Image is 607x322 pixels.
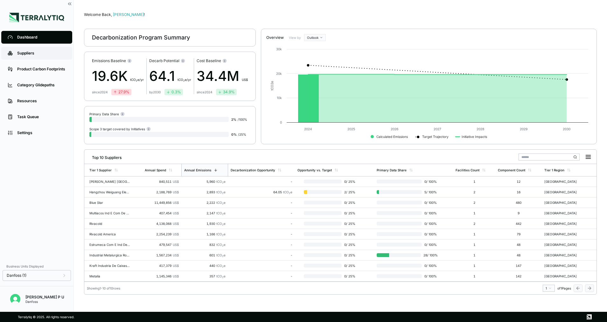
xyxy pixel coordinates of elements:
[17,35,66,40] div: Dashboard
[145,253,179,257] div: 1,567,234
[456,180,493,183] div: 1
[17,98,66,104] div: Resources
[544,232,585,236] div: [GEOGRAPHIC_DATA]
[149,90,161,94] div: by 2030
[17,82,66,88] div: Category Glidepaths
[422,135,449,139] text: Target Trajectory
[231,253,292,257] div: -
[304,34,326,41] button: Outlook
[544,243,585,247] div: [GEOGRAPHIC_DATA]
[145,201,179,204] div: 11,449,856
[498,201,539,204] div: 480
[89,222,130,225] div: Rivacold
[342,243,359,247] span: 0 / 25 %
[222,234,224,237] sub: 2
[477,127,484,131] text: 2028
[231,264,292,268] div: -
[422,180,438,183] span: 0 / 100 %
[197,58,248,63] div: Cost Baseline
[9,13,64,22] img: Logo
[280,120,282,124] text: 0
[173,201,179,204] span: US$
[89,253,130,257] div: Industrial Metalurgica Rotamil
[173,180,179,183] span: US$
[520,127,527,131] text: 2029
[544,253,585,257] div: [GEOGRAPHIC_DATA]
[222,192,224,195] sub: 2
[422,243,438,247] span: 0 / 100 %
[544,180,585,183] div: [GEOGRAPHIC_DATA]
[89,274,130,278] div: Metalia
[231,168,275,172] div: Decarbonization Opportunity
[89,111,125,116] div: Primary Data Share
[456,274,493,278] div: 1
[184,180,226,183] div: 5,960
[342,274,359,278] span: 0 / 25 %
[89,264,130,268] div: Kraft Industria De Caixas E Acessor
[25,295,64,300] div: [PERSON_NAME] P U
[145,168,166,172] div: Annual Spend
[87,153,122,160] div: Top 10 Suppliers
[456,222,493,225] div: 2
[231,232,292,236] div: -
[144,12,145,17] span: !
[216,264,226,268] span: tCO e
[422,190,438,194] span: 5 / 100 %
[145,180,179,183] div: 840,511
[8,291,23,307] button: Open user button
[498,253,539,257] div: 48
[498,243,539,247] div: 48
[289,36,302,39] label: View by
[17,51,66,56] div: Suppliers
[231,211,292,215] div: -
[173,264,179,268] span: US$
[89,180,130,183] div: [PERSON_NAME] [GEOGRAPHIC_DATA]
[184,168,211,172] div: Annual Emissions
[178,78,191,82] span: t CO e/yr
[297,168,332,172] div: Opportunity vs. Target
[231,118,236,121] span: 2 %
[544,222,585,225] div: [GEOGRAPHIC_DATA]
[456,232,493,236] div: 1
[304,127,312,131] text: 2024
[544,274,585,278] div: [GEOGRAPHIC_DATA]
[498,180,539,183] div: 12
[266,35,284,40] div: Overview
[283,190,292,194] span: tCO e
[342,253,359,257] span: 0 / 25 %
[342,190,359,194] span: 2 / 25 %
[113,89,129,95] div: 27.9 %
[197,90,212,94] div: since 2024
[456,190,493,194] div: 2
[422,201,438,204] span: 0 / 100 %
[546,286,552,290] div: 1
[231,190,292,194] div: 64.05
[149,66,191,86] div: 64.1
[422,264,438,268] span: 0 / 100 %
[113,12,145,17] span: [PERSON_NAME]
[173,211,179,215] span: US$
[231,222,292,225] div: -
[89,201,130,204] div: Blue Star
[557,286,571,290] span: of 1 Pages
[10,294,20,304] img: Seenivasan P U
[216,180,226,183] span: tCO e
[456,211,493,215] div: 1
[544,211,585,215] div: [GEOGRAPHIC_DATA]
[89,168,112,172] div: Tier 1 Supplier
[25,300,64,304] div: Danfoss
[173,274,179,278] span: US$
[498,168,525,172] div: Component Count
[391,127,398,131] text: 2026
[422,274,438,278] span: 0 / 100 %
[89,190,130,194] div: Hangzhou Weiguang Electronic
[7,273,26,278] span: Danfoss (1)
[145,211,179,215] div: 407,454
[184,232,226,236] div: 1,166
[277,96,282,100] text: 10k
[173,232,179,236] span: US$
[216,222,226,225] span: tCO e
[422,211,438,215] span: 0 / 100 %
[498,222,539,225] div: 442
[231,201,292,204] div: -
